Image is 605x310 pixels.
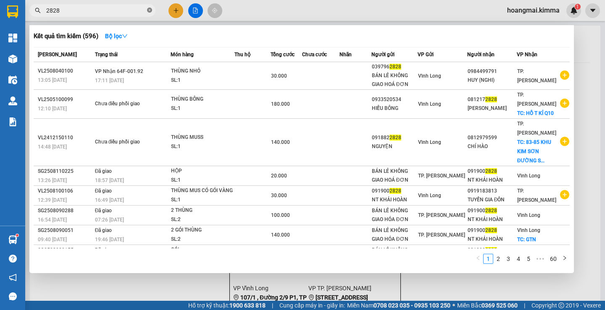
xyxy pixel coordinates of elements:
[147,8,152,13] span: close-circle
[418,173,465,179] span: TP. [PERSON_NAME]
[524,254,533,263] a: 5
[171,52,194,57] span: Món hàng
[38,77,67,83] span: 13:05 [DATE]
[514,254,523,263] a: 4
[95,188,112,194] span: Đã giao
[517,110,554,116] span: TC: HỒ T KỈ Q10
[473,254,483,264] li: Previous Page
[271,139,290,145] span: 140.000
[171,142,234,151] div: SL: 1
[38,206,92,215] div: SG2508090288
[171,76,234,85] div: SL: 1
[389,188,401,194] span: 2828
[95,138,158,147] div: Chưa điều phối giao
[38,187,92,195] div: VL2508100106
[485,208,497,214] span: 2828
[534,254,547,264] li: Next 5 Pages
[38,52,77,57] span: [PERSON_NAME]
[7,8,20,17] span: Gửi:
[517,52,537,57] span: VP Nhận
[517,227,540,233] span: Vĩnh Long
[38,95,92,104] div: VL2505100099
[372,133,417,142] div: 091882
[468,95,516,104] div: 081217
[95,168,112,174] span: Đã giao
[468,104,516,113] div: [PERSON_NAME]
[16,234,18,237] sup: 1
[8,96,17,105] img: warehouse-icon
[38,133,92,142] div: VL2412150110
[476,255,481,261] span: left
[95,197,124,203] span: 16:49 [DATE]
[105,33,128,39] strong: Bộ lọc
[418,73,441,79] span: Vĩnh Long
[171,186,234,195] div: THÙNG MUS CÓ GÓI VÀNG
[468,206,516,215] div: 091900
[38,237,67,242] span: 09:40 [DATE]
[517,68,556,83] span: TP. [PERSON_NAME]
[38,197,67,203] span: 12:39 [DATE]
[171,206,234,215] div: 2 THÙNG
[468,133,516,142] div: 0812979599
[171,67,234,76] div: THÙNG NHỎ
[147,7,152,15] span: close-circle
[171,104,234,113] div: SL: 1
[9,255,17,263] span: question-circle
[468,142,516,151] div: CHÍ HÀO
[35,8,41,13] span: search
[468,67,516,76] div: 0984499791
[389,64,401,70] span: 2828
[38,167,92,176] div: SG2508110225
[467,52,495,57] span: Người nhận
[98,29,134,43] button: Bộ lọcdown
[485,168,497,174] span: 2828
[171,245,234,255] div: GÓI
[485,227,497,233] span: 2828
[234,52,250,57] span: Thu hộ
[8,55,17,63] img: warehouse-icon
[418,193,441,198] span: Vĩnh Long
[271,232,290,238] span: 140.000
[494,254,503,263] a: 2
[95,208,112,214] span: Đã giao
[55,7,122,27] div: TP. [PERSON_NAME]
[122,33,128,39] span: down
[372,71,417,89] div: BÁN LẺ KHÔNG GIAO HOÁ ĐƠN
[339,52,352,57] span: Nhãn
[560,99,569,108] span: plus-circle
[468,246,516,255] div: 091900
[485,96,497,102] span: 2828
[560,254,570,264] li: Next Page
[372,142,417,151] div: NGUYỆN
[38,67,92,76] div: VL2508040100
[372,167,417,185] div: BÁN LẺ KHÔNG GIAO HOÁ ĐƠN
[468,167,516,176] div: 091900
[468,226,516,235] div: 091900
[7,5,18,18] img: logo-vxr
[8,117,17,126] img: solution-icon
[271,52,295,57] span: Tổng cước
[523,254,534,264] li: 5
[418,101,441,107] span: Vĩnh Long
[171,176,234,185] div: SL: 1
[171,215,234,224] div: SL: 2
[468,76,516,85] div: HUY (NGHI)
[46,6,145,15] input: Tìm tên, số ĐT hoặc mã đơn
[468,195,516,204] div: TUYỀN GIA ĐÔN
[517,212,540,218] span: Vĩnh Long
[560,70,569,80] span: plus-circle
[560,254,570,264] button: right
[271,173,287,179] span: 20.000
[468,187,516,195] div: 0919183813
[55,8,75,17] span: Nhận:
[517,92,556,107] span: TP. [PERSON_NAME]
[547,254,559,263] a: 60
[171,226,234,235] div: 2 GÓI THÙNG
[389,135,401,141] span: 2828
[372,95,417,104] div: 0933520534
[418,52,434,57] span: VP Gửi
[468,215,516,224] div: NT KHẢI HOÀN
[38,177,67,183] span: 13:26 [DATE]
[517,237,536,242] span: TC: GTN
